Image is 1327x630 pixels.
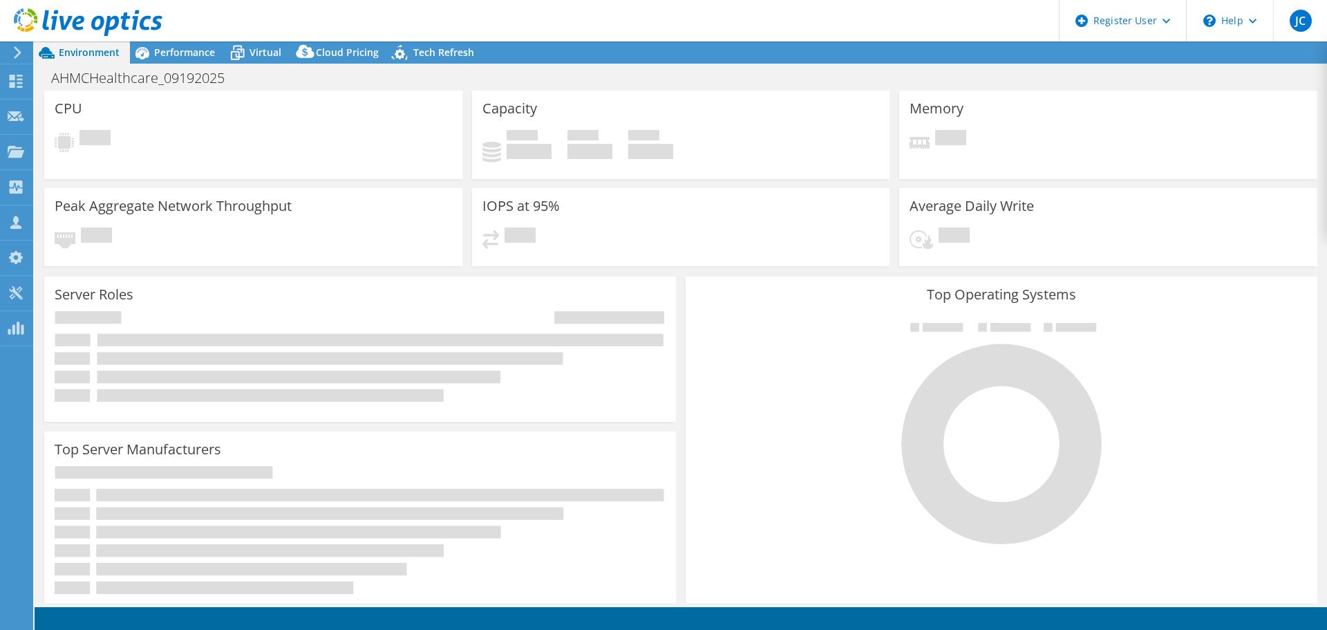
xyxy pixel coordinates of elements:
h3: Server Roles [55,287,133,302]
span: Environment [59,46,120,59]
h3: Peak Aggregate Network Throughput [55,198,292,214]
span: JC [1290,10,1312,32]
h3: Top Server Manufacturers [55,442,221,457]
span: Pending [935,130,966,149]
span: Pending [79,130,111,149]
span: Virtual [250,46,281,59]
svg: \n [1203,15,1216,27]
h3: IOPS at 95% [482,198,560,214]
span: Performance [154,46,215,59]
h3: Average Daily Write [910,198,1034,214]
h3: CPU [55,101,82,116]
h3: Top Operating Systems [696,287,1307,302]
span: Tech Refresh [413,46,474,59]
span: Used [507,130,538,144]
span: Pending [81,228,112,246]
span: Pending [939,228,970,246]
h4: 0 GiB [507,144,552,159]
span: Cloud Pricing [316,46,379,59]
h1: AHMCHealthcare_09192025 [45,71,246,86]
span: Total [628,130,659,144]
span: Free [567,130,599,144]
h4: 0 GiB [628,144,673,159]
h4: 0 GiB [567,144,612,159]
h3: Memory [910,101,963,116]
h3: Capacity [482,101,537,116]
span: Pending [505,228,536,246]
